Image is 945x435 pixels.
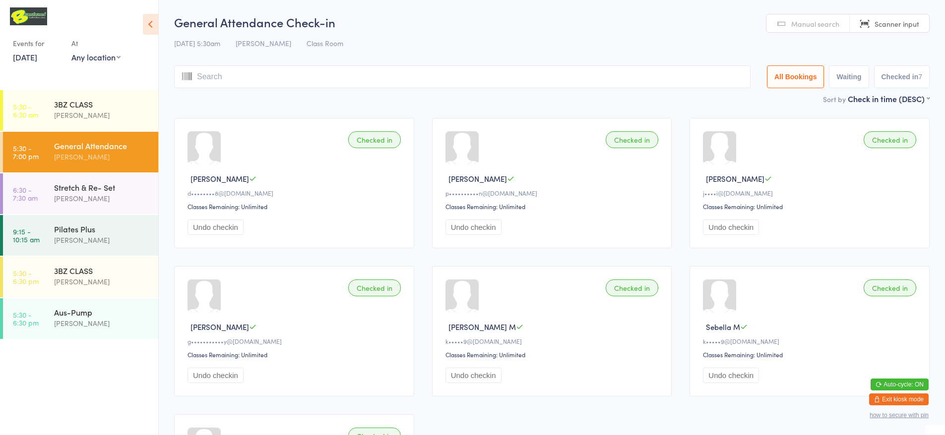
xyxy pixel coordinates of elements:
[870,412,929,419] button: how to secure with pin
[706,173,764,184] span: [PERSON_NAME]
[864,279,916,296] div: Checked in
[871,379,929,390] button: Auto-cycle: ON
[54,182,150,193] div: Stretch & Re- Set
[445,189,662,197] div: p••••••••••n@[DOMAIN_NAME]
[703,350,919,359] div: Classes Remaining: Unlimited
[13,311,39,326] time: 5:30 - 6:30 pm
[703,368,759,383] button: Undo checkin
[307,38,343,48] span: Class Room
[448,173,507,184] span: [PERSON_NAME]
[829,65,869,88] button: Waiting
[13,186,38,202] time: 6:30 - 7:30 am
[606,279,658,296] div: Checked in
[874,65,930,88] button: Checked in7
[445,202,662,211] div: Classes Remaining: Unlimited
[188,219,244,235] button: Undo checkin
[445,350,662,359] div: Classes Remaining: Unlimited
[54,318,150,329] div: [PERSON_NAME]
[3,173,158,214] a: 6:30 -7:30 amStretch & Re- Set[PERSON_NAME]
[54,223,150,234] div: Pilates Plus
[448,322,516,332] span: [PERSON_NAME] M
[864,131,916,148] div: Checked in
[606,131,658,148] div: Checked in
[703,189,919,197] div: j••••i@[DOMAIN_NAME]
[54,109,150,121] div: [PERSON_NAME]
[188,202,404,211] div: Classes Remaining: Unlimited
[54,99,150,109] div: 3BZ CLASS
[348,279,401,296] div: Checked in
[791,19,839,29] span: Manual search
[236,38,291,48] span: [PERSON_NAME]
[54,234,150,246] div: [PERSON_NAME]
[767,65,824,88] button: All Bookings
[703,219,759,235] button: Undo checkin
[188,350,404,359] div: Classes Remaining: Unlimited
[706,322,740,332] span: Sebella M
[54,193,150,204] div: [PERSON_NAME]
[10,7,47,25] img: B Transformed Gym
[3,90,158,131] a: 5:30 -6:30 am3BZ CLASS[PERSON_NAME]
[190,322,249,332] span: [PERSON_NAME]
[875,19,919,29] span: Scanner input
[174,65,751,88] input: Search
[188,368,244,383] button: Undo checkin
[188,337,404,345] div: g•••••••••••y@[DOMAIN_NAME]
[54,307,150,318] div: Aus-Pump
[54,140,150,151] div: General Attendance
[190,173,249,184] span: [PERSON_NAME]
[13,144,39,160] time: 5:30 - 7:00 pm
[848,93,930,104] div: Check in time (DESC)
[188,189,404,197] div: d••••••••8@[DOMAIN_NAME]
[54,276,150,287] div: [PERSON_NAME]
[445,219,502,235] button: Undo checkin
[54,265,150,276] div: 3BZ CLASS
[13,103,38,118] time: 5:30 - 6:30 am
[3,215,158,256] a: 9:15 -10:15 amPilates Plus[PERSON_NAME]
[703,337,919,345] div: k•••••9@[DOMAIN_NAME]
[918,73,922,81] div: 7
[703,202,919,211] div: Classes Remaining: Unlimited
[71,35,121,52] div: At
[174,38,220,48] span: [DATE] 5:30am
[71,52,121,62] div: Any location
[869,393,929,405] button: Exit kiosk mode
[348,131,401,148] div: Checked in
[445,368,502,383] button: Undo checkin
[823,94,846,104] label: Sort by
[445,337,662,345] div: k•••••9@[DOMAIN_NAME]
[3,257,158,297] a: 5:30 -6:30 pm3BZ CLASS[PERSON_NAME]
[174,14,930,30] h2: General Attendance Check-in
[13,227,40,243] time: 9:15 - 10:15 am
[54,151,150,163] div: [PERSON_NAME]
[13,35,62,52] div: Events for
[13,52,37,62] a: [DATE]
[13,269,39,285] time: 5:30 - 6:30 pm
[3,298,158,339] a: 5:30 -6:30 pmAus-Pump[PERSON_NAME]
[3,132,158,172] a: 5:30 -7:00 pmGeneral Attendance[PERSON_NAME]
